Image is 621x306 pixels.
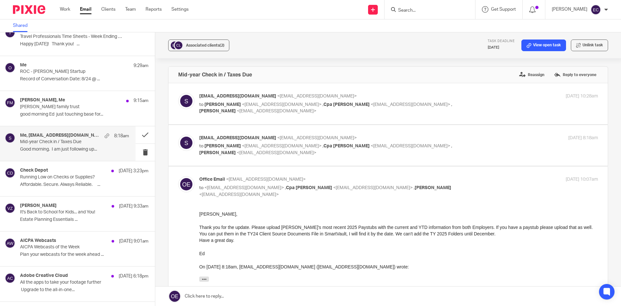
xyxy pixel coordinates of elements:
span: <[EMAIL_ADDRESS][DOMAIN_NAME]> [204,186,284,190]
span: <[EMAIL_ADDRESS][DOMAIN_NAME]> [226,177,306,182]
a: Clients [101,6,115,13]
p: [DATE] 6:18pm [119,273,148,279]
a: View open task [521,40,566,51]
span: <[EMAIL_ADDRESS][DOMAIN_NAME]> [277,94,357,98]
a: Team [125,6,136,13]
p: It's Back to School for Kids... and You! [20,210,123,215]
img: svg%3E [5,273,15,283]
span: [EMAIL_ADDRESS][DOMAIN_NAME] [199,136,276,140]
p: good morning Ed just touching base for... [20,112,148,117]
span: <[EMAIL_ADDRESS][DOMAIN_NAME]> [242,102,321,107]
span: [PERSON_NAME] [204,102,241,107]
p: 9:29am [134,62,148,69]
span: [EMAIL_ADDRESS][DOMAIN_NAME] [199,94,276,98]
p: Plan your webcasts for the week ahead ... [20,252,148,257]
p: Mid-year Check in / Taxes Due [20,139,107,145]
span: Get Support [491,7,516,12]
span: , [451,102,452,107]
p: Happy [DATE]! Thank you! ... [20,41,148,47]
span: <[EMAIL_ADDRESS][DOMAIN_NAME]> [199,192,279,197]
p: [DATE] [488,45,515,50]
span: Cpa [PERSON_NAME] [323,144,370,148]
p: AICPA Webcasts of the Week [20,244,123,250]
p: ROC - [PERSON_NAME] Startup [20,69,123,74]
p: Good morning. I am just following up... [20,147,129,152]
span: , [285,186,286,190]
p: Estate Planning Essentials ... [20,217,148,222]
p: [DATE] 10:07am [566,176,598,183]
a: Reports [146,6,162,13]
img: svg%3E [170,40,180,50]
img: svg%3E [5,62,15,73]
img: svg%3E [178,93,194,109]
span: Cpa [PERSON_NAME] [323,102,370,107]
p: All the apps to take your footage further [20,280,123,285]
span: [PERSON_NAME] [199,109,236,113]
img: svg%3E [5,203,15,213]
p: [PERSON_NAME] family trust [20,104,123,110]
input: Search [398,8,456,14]
p: Affordable. Secure. Always Reliable. ͏ ͏ ͏ ͏ ͏... [20,182,148,187]
span: to [199,144,203,148]
h4: [PERSON_NAME] [20,203,57,209]
span: <[EMAIL_ADDRESS][DOMAIN_NAME]> [242,144,321,148]
p: [DATE] 10:28am [566,93,598,100]
label: Reassign [517,70,546,80]
img: svg%3E [178,176,194,192]
label: Reply to everyone [552,70,598,80]
h4: Me, [EMAIL_ADDRESS][DOMAIN_NAME] [20,133,101,138]
span: Task deadline [488,40,515,43]
span: Cpa [PERSON_NAME] [286,186,332,190]
img: svg%3E [174,40,183,50]
span: <[EMAIL_ADDRESS][DOMAIN_NAME]> [237,151,316,155]
p: Upgrade to the all-in-one... [20,287,148,293]
a: Settings [171,6,189,13]
button: Unlink task [571,40,608,51]
span: , [414,186,415,190]
p: [DATE] 3:23pm [119,168,148,174]
a: Email [80,6,92,13]
p: [DATE] 9:01am [119,238,148,244]
button: Associated clients(2) [168,40,229,51]
span: (2) [220,43,224,47]
span: Office Email [199,177,225,182]
span: to [199,186,203,190]
h4: Mid-year Check in / Taxes Due [178,72,252,78]
span: , [322,144,323,148]
img: svg%3E [5,97,15,108]
img: svg%3E [5,28,15,38]
span: Associated clients [186,43,224,47]
span: <[EMAIL_ADDRESS][DOMAIN_NAME]> [371,144,450,148]
p: Record of Conversation Date: 8/24 @ ... [20,76,148,82]
span: <[EMAIL_ADDRESS][DOMAIN_NAME]> [371,102,450,107]
span: <[EMAIL_ADDRESS][DOMAIN_NAME]> [237,109,316,113]
img: Pixie [13,5,45,14]
p: [PERSON_NAME] [552,6,587,13]
h4: AICPA Webcasts [20,238,56,244]
a: Shared [13,19,32,32]
h4: Me [20,62,27,68]
img: svg%3E [591,5,601,15]
span: [PERSON_NAME] [199,151,236,155]
span: , [322,102,323,107]
span: [PERSON_NAME] [415,186,451,190]
span: , [451,144,452,148]
img: svg%3E [5,133,15,143]
img: svg%3E [5,238,15,248]
h4: Check Depot [20,168,48,173]
span: to [199,102,203,107]
h4: Adobe Creative Cloud [20,273,68,278]
p: Running Low on Checks or Supplies? [20,175,123,180]
span: <[EMAIL_ADDRESS][DOMAIN_NAME]> [333,186,413,190]
p: 8:18am [114,133,129,139]
img: svg%3E [5,168,15,178]
img: svg%3E [178,135,194,151]
span: <[EMAIL_ADDRESS][DOMAIN_NAME]> [277,136,357,140]
span: [PERSON_NAME] [204,144,241,148]
p: 9:15am [134,97,148,104]
a: Work [60,6,70,13]
p: Travel Professionals Time Sheets - Week Ending [DATE] [20,34,123,40]
p: [DATE] 8:18am [568,135,598,142]
h4: [PERSON_NAME], Me [20,97,65,103]
p: [DATE] 9:33am [119,203,148,210]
